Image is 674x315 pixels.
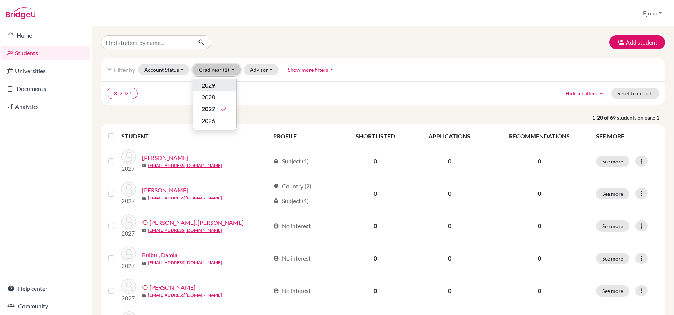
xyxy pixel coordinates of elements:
[269,127,339,145] th: PROFILE
[592,114,617,121] strong: 1-20 of 69
[492,189,587,198] p: 0
[121,197,136,205] p: 2027
[492,286,587,295] p: 0
[273,158,279,164] span: local_library
[492,222,587,230] p: 0
[1,28,90,43] a: Home
[1,299,90,314] a: Community
[1,99,90,114] a: Analytics
[339,127,412,145] th: SHORTLISTED
[142,186,188,195] a: [PERSON_NAME]
[142,251,177,259] a: Bulbul, Damla
[596,220,629,232] button: See more
[121,294,136,302] p: 2027
[596,285,629,297] button: See more
[597,89,605,97] i: arrow_drop_up
[193,76,237,130] div: Grad Year(1)
[223,67,229,73] span: (1)
[148,227,222,234] a: [EMAIL_ADDRESS][DOMAIN_NAME]
[492,254,587,263] p: 0
[142,220,149,226] span: error_outline
[101,35,192,49] input: Find student by name...
[107,88,138,99] button: clear2027
[339,177,412,210] td: 0
[1,81,90,96] a: Documents
[193,91,236,103] button: 2028
[328,66,335,73] i: arrow_drop_up
[339,275,412,307] td: 0
[487,127,592,145] th: RECOMMENDATIONS
[288,67,328,73] span: Show more filters
[273,198,279,204] span: local_library
[148,195,222,201] a: [EMAIL_ADDRESS][DOMAIN_NAME]
[339,242,412,275] td: 0
[1,64,90,78] a: Universities
[121,247,136,261] img: Bulbul, Damla
[149,283,195,292] a: [PERSON_NAME]
[149,218,244,227] a: [PERSON_NAME], [PERSON_NAME]
[412,177,487,210] td: 0
[202,105,215,113] span: 2027
[220,105,227,113] i: done
[193,64,241,75] button: Grad Year(1)
[559,88,611,99] button: Hide all filtersarrow_drop_up
[244,64,279,75] button: Advisor
[1,46,90,60] a: Students
[107,67,113,72] i: filter_list
[148,162,222,169] a: [EMAIL_ADDRESS][DOMAIN_NAME]
[1,281,90,296] a: Help center
[202,81,215,90] span: 2029
[273,157,309,166] div: Subject (1)
[193,103,236,115] button: 2027done
[596,188,629,199] button: See more
[6,7,35,19] img: Bridge-U
[492,157,587,166] p: 0
[148,292,222,298] a: [EMAIL_ADDRESS][DOMAIN_NAME]
[142,153,188,162] a: [PERSON_NAME]
[202,116,215,125] span: 2026
[412,127,487,145] th: APPLICATIONS
[596,253,629,264] button: See more
[121,182,136,197] img: Atkins, Sebby
[596,156,629,167] button: See more
[609,35,665,49] button: Add student
[282,64,342,75] button: Show more filtersarrow_drop_up
[273,183,279,189] span: location_on
[121,214,136,229] img: Bryant, Jon Jon
[611,88,659,99] button: Reset to default
[273,286,311,295] div: No interest
[142,284,149,290] span: error_outline
[617,114,665,121] span: students on page 1
[193,115,236,127] button: 2026
[592,127,662,145] th: SEE MORE
[121,127,269,145] th: STUDENT
[121,164,136,173] p: 2027
[193,79,236,91] button: 2029
[138,64,190,75] button: Account Status
[565,90,597,96] span: Hide all filters
[273,223,279,229] span: account_circle
[142,261,147,265] span: mail
[412,242,487,275] td: 0
[142,164,147,168] span: mail
[121,279,136,294] img: Burrell, Luca
[113,91,118,96] i: clear
[142,293,147,298] span: mail
[202,93,215,102] span: 2028
[412,275,487,307] td: 0
[273,255,279,261] span: account_circle
[121,261,136,270] p: 2027
[273,288,279,294] span: account_circle
[412,210,487,242] td: 0
[640,6,665,20] button: Ejona
[273,254,311,263] div: No interest
[339,145,412,177] td: 0
[142,196,147,201] span: mail
[121,149,136,164] img: Arora, Prisha
[273,222,311,230] div: No interest
[142,229,147,233] span: mail
[273,182,311,191] div: Country (2)
[412,145,487,177] td: 0
[273,197,309,205] div: Subject (1)
[114,66,135,73] span: Filter by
